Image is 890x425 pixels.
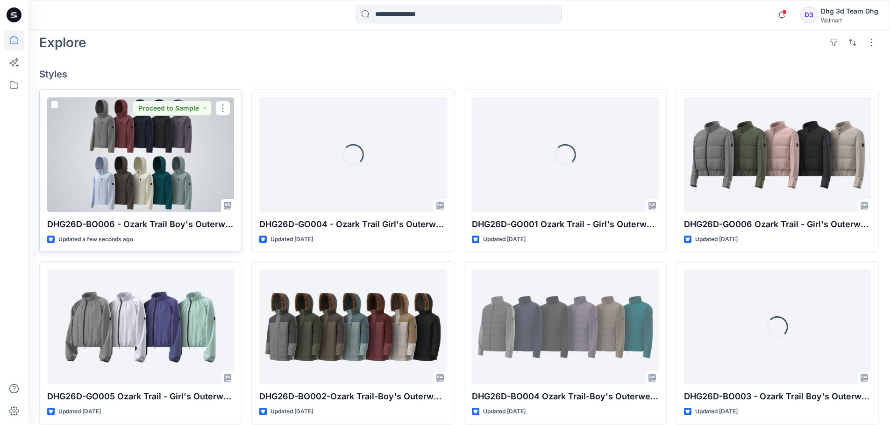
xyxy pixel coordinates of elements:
[259,218,446,231] p: DHG26D-GO004 - Ozark Trail Girl's Outerwear Performance Jkt Opt.2
[259,390,446,403] p: DHG26D-BO002-Ozark Trail-Boy's Outerwear - Parka Jkt V2 Opt 2
[483,407,526,417] p: Updated [DATE]
[472,269,659,384] a: DHG26D-BO004 Ozark Trail-Boy's Outerwear - Hybrid Jacket Opt.1
[58,235,133,244] p: Updated a few seconds ago
[271,235,313,244] p: Updated [DATE]
[695,235,738,244] p: Updated [DATE]
[47,269,234,384] a: DHG26D-GO005 Ozark Trail - Girl's Outerwear-Better Lightweight Windbreaker
[39,69,879,80] h4: Styles
[821,17,878,24] div: Walmart
[684,97,871,212] a: DHG26D-GO006 Ozark Trail - Girl's Outerwear-Hybrid Jacket
[472,390,659,403] p: DHG26D-BO004 Ozark Trail-Boy's Outerwear - Hybrid Jacket Opt.1
[684,390,871,403] p: DHG26D-BO003 - Ozark Trail Boy's Outerwear - Performance Jacket Opt 2
[39,35,86,50] h2: Explore
[472,218,659,231] p: DHG26D-GO001 Ozark Trail - Girl's Outerwear-Parka Jkt Opt.1
[58,407,101,417] p: Updated [DATE]
[483,235,526,244] p: Updated [DATE]
[259,269,446,384] a: DHG26D-BO002-Ozark Trail-Boy's Outerwear - Parka Jkt V2 Opt 2
[47,390,234,403] p: DHG26D-GO005 Ozark Trail - Girl's Outerwear-Better Lightweight Windbreaker
[271,407,313,417] p: Updated [DATE]
[47,97,234,212] a: DHG26D-BO006 - Ozark Trail Boy's Outerwear - Softshell V2
[695,407,738,417] p: Updated [DATE]
[800,7,817,23] div: D3
[684,218,871,231] p: DHG26D-GO006 Ozark Trail - Girl's Outerwear-Hybrid Jacket
[47,218,234,231] p: DHG26D-BO006 - Ozark Trail Boy's Outerwear - Softshell V2
[821,6,878,17] div: Dhg 3d Team Dhg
